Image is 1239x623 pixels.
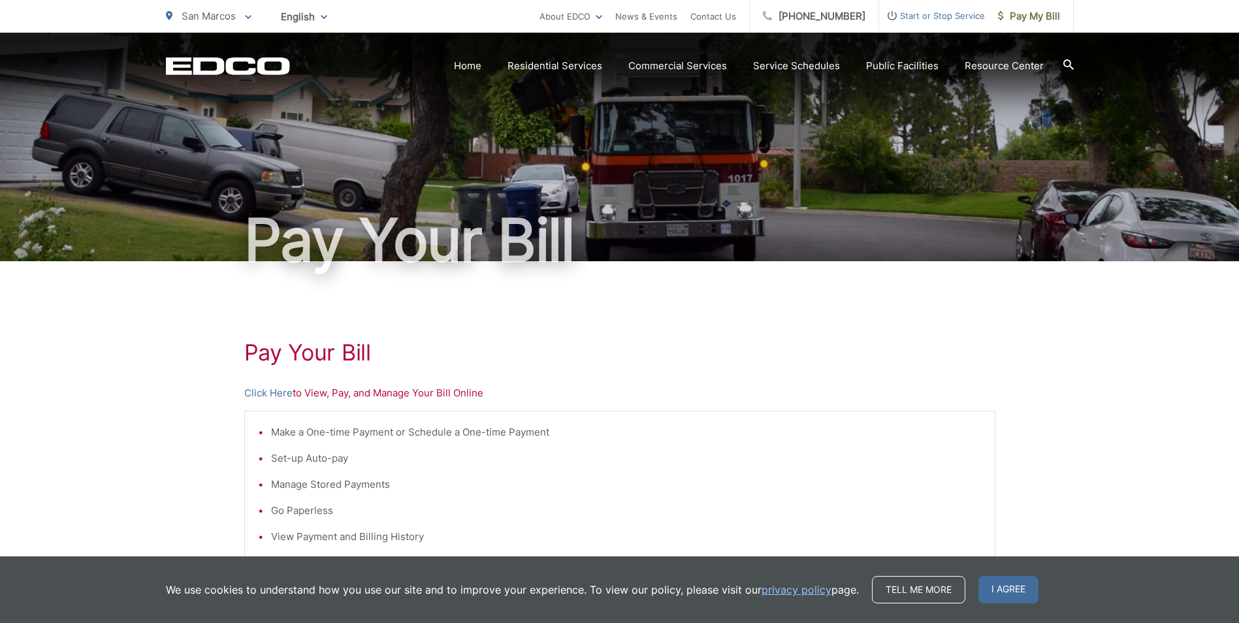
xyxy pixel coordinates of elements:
[762,582,831,598] a: privacy policy
[507,58,602,74] a: Residential Services
[244,340,995,366] h1: Pay Your Bill
[271,5,337,28] span: English
[271,424,982,440] li: Make a One-time Payment or Schedule a One-time Payment
[978,576,1038,603] span: I agree
[690,8,736,24] a: Contact Us
[166,208,1074,273] h1: Pay Your Bill
[454,58,481,74] a: Home
[998,8,1060,24] span: Pay My Bill
[271,477,982,492] li: Manage Stored Payments
[271,503,982,519] li: Go Paperless
[166,57,290,75] a: EDCD logo. Return to the homepage.
[866,58,939,74] a: Public Facilities
[271,529,982,545] li: View Payment and Billing History
[872,576,965,603] a: Tell me more
[539,8,602,24] a: About EDCO
[182,10,236,22] span: San Marcos
[244,385,995,401] p: to View, Pay, and Manage Your Bill Online
[753,58,840,74] a: Service Schedules
[965,58,1044,74] a: Resource Center
[271,451,982,466] li: Set-up Auto-pay
[628,58,727,74] a: Commercial Services
[615,8,677,24] a: News & Events
[166,582,859,598] p: We use cookies to understand how you use our site and to improve your experience. To view our pol...
[244,385,293,401] a: Click Here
